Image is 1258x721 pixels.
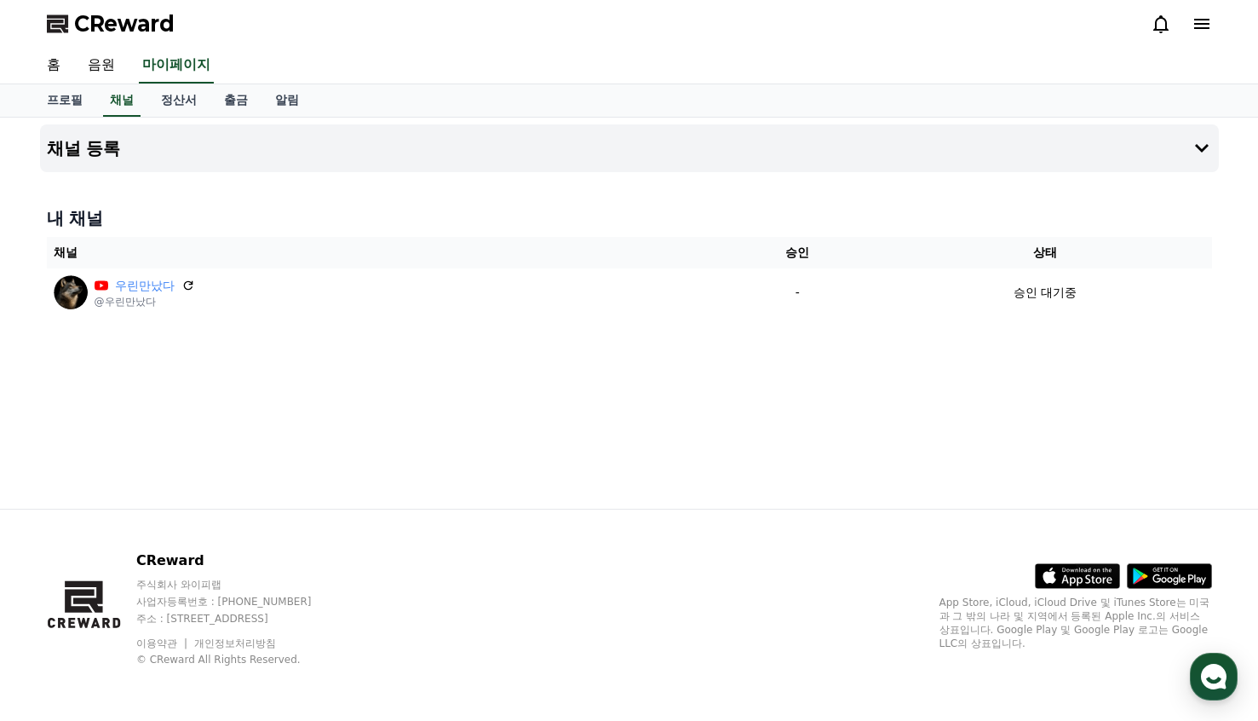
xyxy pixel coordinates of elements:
a: 음원 [74,48,129,84]
a: 정산서 [147,84,210,117]
a: 설정 [220,540,327,583]
p: CReward [136,551,344,571]
p: App Store, iCloud, iCloud Drive 및 iTunes Store는 미국과 그 밖의 나라 및 지역에서 등록된 Apple Inc.의 서비스 상표입니다. Goo... [939,596,1212,650]
span: 대화 [156,567,176,580]
p: - [723,284,871,302]
p: © CReward All Rights Reserved. [136,653,344,666]
span: CReward [74,10,175,37]
a: 우린만났다 [115,277,175,295]
span: 홈 [54,566,64,580]
p: @우린만났다 [95,295,195,309]
h4: 채널 등록 [47,139,121,158]
a: 대화 [112,540,220,583]
p: 주소 : [STREET_ADDRESS] [136,612,344,626]
span: 설정 [263,566,284,580]
a: CReward [47,10,175,37]
p: 주식회사 와이피랩 [136,578,344,591]
th: 승인 [716,237,878,268]
img: 우린만났다 [54,275,88,309]
p: 사업자등록번호 : [PHONE_NUMBER] [136,595,344,609]
th: 채널 [47,237,717,268]
a: 출금 [210,84,261,117]
a: 개인정보처리방침 [194,637,276,649]
button: 채널 등록 [40,124,1219,172]
a: 홈 [33,48,74,84]
a: 이용약관 [136,637,190,649]
a: 채널 [103,84,141,117]
a: 알림 [261,84,313,117]
p: 승인 대기중 [1014,284,1077,302]
a: 프로필 [33,84,96,117]
a: 마이페이지 [139,48,214,84]
a: 홈 [5,540,112,583]
th: 상태 [878,237,1211,268]
h4: 내 채널 [47,206,1212,230]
